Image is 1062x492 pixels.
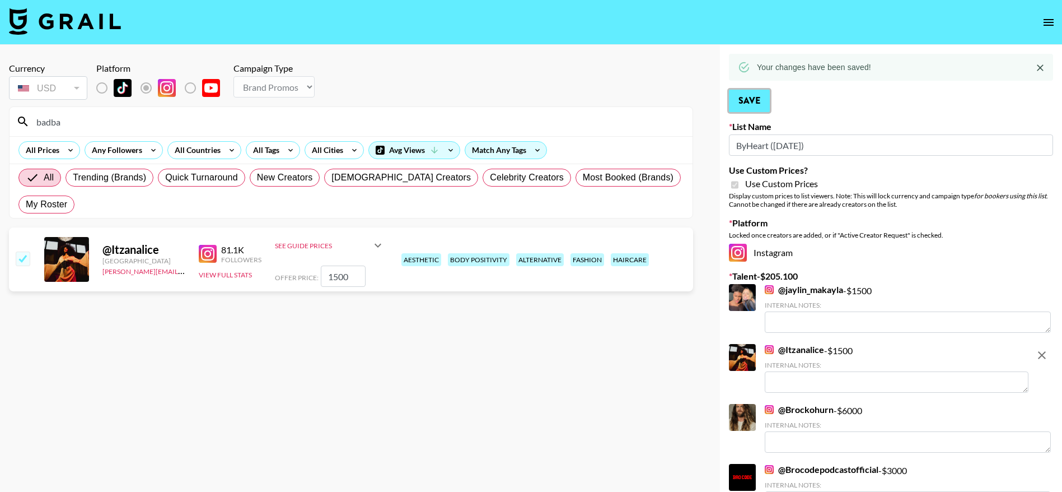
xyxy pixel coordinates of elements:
div: Match Any Tags [465,142,546,159]
span: Offer Price: [275,273,319,282]
div: Display custom prices to list viewers. Note: This will lock currency and campaign type . Cannot b... [729,192,1053,208]
button: View Full Stats [199,271,252,279]
input: 2.000 [321,266,366,287]
div: Your changes have been saved! [757,57,871,77]
img: Instagram [765,405,774,414]
span: Quick Turnaround [165,171,238,184]
img: TikTok [114,79,132,97]
img: Instagram [765,285,774,294]
span: All [44,171,54,184]
div: - $ 1500 [765,344,1028,393]
div: - $ 1500 [765,284,1051,333]
div: Followers [221,256,261,264]
div: All Tags [246,142,282,159]
a: [PERSON_NAME][EMAIL_ADDRESS][DOMAIN_NAME] [102,265,268,276]
div: Internal Notes: [765,361,1028,369]
button: open drawer [1037,11,1060,34]
div: aesthetic [401,253,441,266]
div: - $ 6000 [765,404,1051,453]
button: Save [729,90,770,112]
div: Avg Views [369,142,460,159]
a: @Itzanalice [765,344,824,355]
span: Trending (Brands) [73,171,146,184]
div: Internal Notes: [765,301,1051,309]
img: Instagram [765,345,774,354]
div: fashion [570,253,604,266]
div: Currency [9,63,87,74]
span: My Roster [26,198,67,211]
img: Instagram [765,465,774,474]
label: Talent - $ 205.100 [729,271,1053,282]
img: YouTube [202,79,220,97]
span: Most Booked (Brands) [583,171,673,184]
div: Currency is locked to USD [9,74,87,102]
div: Platform [96,63,229,74]
label: List Name [729,121,1053,132]
label: Platform [729,217,1053,229]
div: Instagram [729,244,1053,262]
img: Instagram [199,245,217,263]
div: Internal Notes: [765,421,1051,429]
span: [DEMOGRAPHIC_DATA] Creators [331,171,471,184]
span: New Creators [257,171,313,184]
label: Use Custom Prices? [729,165,1053,176]
div: See Guide Prices [275,232,385,259]
div: haircare [611,253,649,266]
a: @Brocodepodcastofficial [765,464,878,475]
div: body positivity [448,253,509,266]
input: Search by User Name [30,113,686,131]
span: Celebrity Creators [490,171,564,184]
button: Close [1032,59,1049,76]
div: USD [11,78,85,98]
div: All Prices [19,142,62,159]
div: All Cities [305,142,345,159]
div: All Countries [168,142,223,159]
em: for bookers using this list [974,192,1046,200]
div: 81.1K [221,244,261,256]
a: @jaylin_makayla [765,284,843,295]
div: Campaign Type [233,63,315,74]
div: @ Itzanalice [102,243,185,257]
div: alternative [516,253,564,266]
div: See Guide Prices [275,242,371,250]
div: Internal Notes: [765,481,1051,489]
span: Use Custom Prices [745,178,818,189]
a: @Brockohurn [765,404,834,415]
div: Any Followers [85,142,144,159]
img: Instagram [729,244,747,262]
div: Locked once creators are added, or if "Active Creator Request" is checked. [729,231,1053,239]
button: remove [1031,344,1053,366]
div: List locked to Instagram. [96,76,229,100]
div: [GEOGRAPHIC_DATA] [102,257,185,265]
img: Instagram [158,79,176,97]
img: Grail Talent [9,8,121,35]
